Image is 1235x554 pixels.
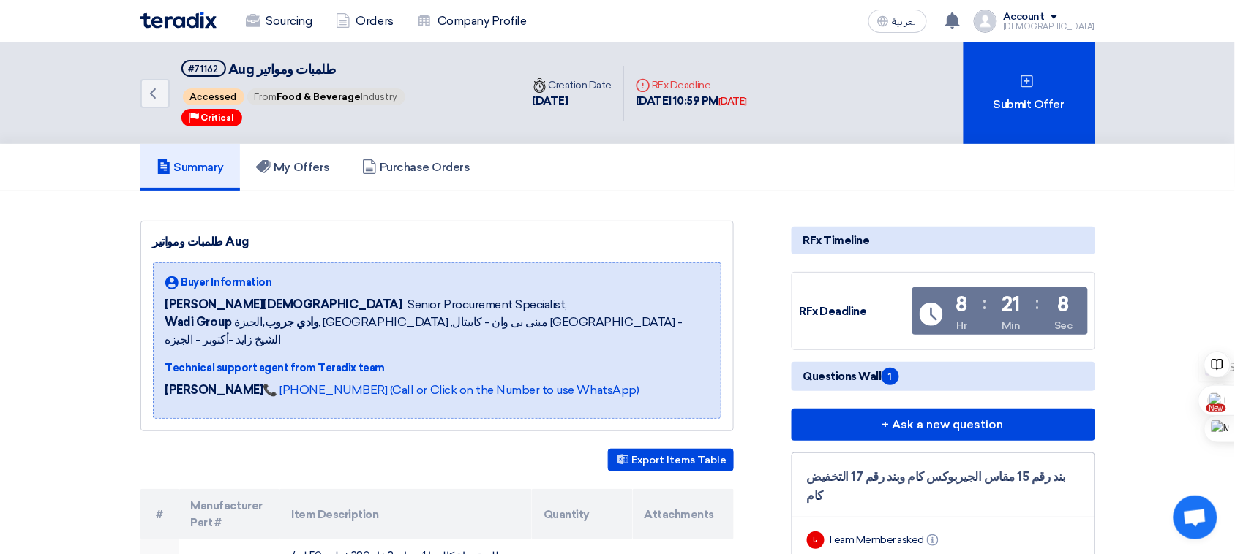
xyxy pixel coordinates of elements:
div: 21 [1002,295,1020,315]
span: Questions Wall [803,368,899,385]
div: Account [1003,11,1045,23]
button: + Ask a new question [792,409,1095,441]
span: طلمبات ومواتير Aug [228,61,335,77]
span: Critical [201,113,235,123]
img: profile_test.png [974,10,997,33]
div: بند رقم 15 مقاس الجيربوكس كام وبند رقم 17 التخفيض كام [807,468,1080,505]
span: [PERSON_NAME][DEMOGRAPHIC_DATA] [165,296,402,314]
div: Hr [957,318,967,333]
a: My Offers [240,144,346,191]
h5: My Offers [256,160,330,175]
span: الجيزة, [GEOGRAPHIC_DATA] ,مبنى بى وان - كابيتال [GEOGRAPHIC_DATA] - الشيخ زايد -أكتوبر - الجيزه [165,314,709,349]
a: Summary [140,144,241,191]
th: Quantity [532,489,633,539]
div: [DATE] [533,93,612,110]
div: [DATE] 10:59 PM [636,93,747,110]
a: Sourcing [234,5,324,37]
div: [DATE] [718,94,747,109]
img: Teradix logo [140,12,217,29]
h5: Purchase Orders [362,160,470,175]
div: : [983,290,987,316]
div: RFx Deadline [800,303,909,320]
button: العربية [868,10,927,33]
a: Purchase Orders [346,144,487,191]
strong: [PERSON_NAME] [165,383,263,397]
span: العربية [892,17,918,27]
div: طلمبات ومواتير Aug [153,233,721,251]
span: Food & Beverage [277,91,361,102]
b: Wadi Group وادي جروب, [165,315,319,329]
a: Company Profile [405,5,538,37]
div: 8 [1058,295,1070,315]
div: Submit Offer [964,42,1095,144]
div: [DEMOGRAPHIC_DATA] [1003,23,1095,31]
span: Accessed [183,88,244,105]
h5: Summary [157,160,225,175]
span: 1 [882,368,899,385]
span: Buyer Information [181,275,272,290]
span: Senior Procurement Specialist, [408,296,568,314]
div: #71162 [189,64,219,74]
div: RFx Timeline [792,227,1095,254]
th: # [140,489,179,539]
div: Creation Date [533,77,612,93]
th: Manufacturer Part # [179,489,280,539]
th: Item Description [279,489,532,539]
a: دردشة مفتوحة [1174,496,1217,539]
a: 📞 [PHONE_NUMBER] (Call or Click on the Number to use WhatsApp) [263,383,639,397]
div: Technical support agent from Teradix team [165,360,709,376]
div: Sec [1054,318,1073,333]
div: RFx Deadline [636,77,747,93]
th: Attachments [633,489,734,539]
span: From Industry [247,88,405,105]
div: نا [807,531,825,549]
h5: طلمبات ومواتير Aug [181,60,407,78]
div: Team Member asked [827,532,942,547]
button: Export Items Table [608,449,734,471]
div: 8 [956,295,968,315]
div: Min [1002,318,1021,333]
div: : [1036,290,1040,316]
a: Orders [324,5,405,37]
